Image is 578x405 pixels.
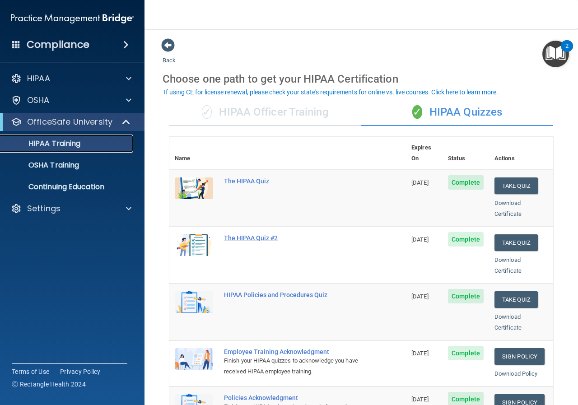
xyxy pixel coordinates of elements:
[411,293,429,300] span: [DATE]
[489,137,553,170] th: Actions
[224,291,361,298] div: HIPAA Policies and Procedures Quiz
[27,116,112,127] p: OfficeSafe University
[11,203,131,214] a: Settings
[443,137,489,170] th: Status
[448,346,484,360] span: Complete
[411,350,429,357] span: [DATE]
[11,116,131,127] a: OfficeSafe University
[542,41,569,67] button: Open Resource Center, 2 new notifications
[494,313,522,331] a: Download Certificate
[448,289,484,303] span: Complete
[494,177,538,194] button: Take Quiz
[27,203,61,214] p: Settings
[163,46,176,64] a: Back
[164,89,498,95] div: If using CE for license renewal, please check your state's requirements for online vs. live cours...
[224,348,361,355] div: Employee Training Acknowledgment
[11,95,131,106] a: OSHA
[494,348,545,365] a: Sign Policy
[11,73,131,84] a: HIPAA
[169,137,219,170] th: Name
[6,182,129,191] p: Continuing Education
[11,9,134,28] img: PMB logo
[411,396,429,403] span: [DATE]
[163,88,499,97] button: If using CE for license renewal, please check your state's requirements for online vs. live cours...
[6,139,80,148] p: HIPAA Training
[494,256,522,274] a: Download Certificate
[6,161,79,170] p: OSHA Training
[448,175,484,190] span: Complete
[361,99,553,126] div: HIPAA Quizzes
[27,38,89,51] h4: Compliance
[494,234,538,251] button: Take Quiz
[494,200,522,217] a: Download Certificate
[60,367,101,376] a: Privacy Policy
[27,95,50,106] p: OSHA
[224,177,361,185] div: The HIPAA Quiz
[565,46,569,58] div: 2
[494,291,538,308] button: Take Quiz
[494,370,538,377] a: Download Policy
[12,367,49,376] a: Terms of Use
[163,66,560,92] div: Choose one path to get your HIPAA Certification
[406,137,443,170] th: Expires On
[411,236,429,243] span: [DATE]
[169,99,361,126] div: HIPAA Officer Training
[411,179,429,186] span: [DATE]
[224,355,361,377] div: Finish your HIPAA quizzes to acknowledge you have received HIPAA employee training.
[224,394,361,401] div: Policies Acknowledgment
[202,105,212,119] span: ✓
[27,73,50,84] p: HIPAA
[448,232,484,247] span: Complete
[12,380,86,389] span: Ⓒ Rectangle Health 2024
[224,234,361,242] div: The HIPAA Quiz #2
[412,105,422,119] span: ✓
